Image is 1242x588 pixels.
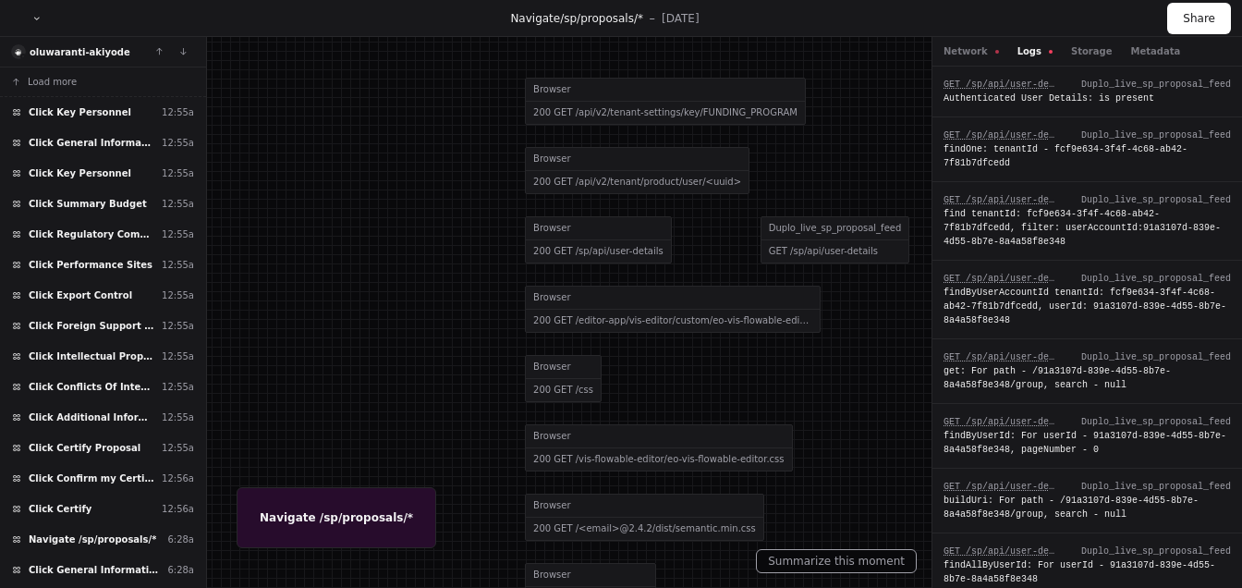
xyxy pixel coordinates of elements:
div: Duplo_live_sp_proposal_feed [1081,272,1231,286]
div: 6:28a [167,563,194,577]
span: GET /sp/api/user-details [944,130,1077,141]
button: Metadata [1130,44,1180,58]
img: 8.svg [13,46,25,58]
span: GET /sp/api/user-details [944,80,1077,90]
div: 12:55a [162,319,194,333]
span: Click Conflicts Of Interest [29,380,154,394]
div: Duplo_live_sp_proposal_feed [1081,480,1231,494]
a: oluwaranti-akiyode [30,47,130,57]
div: 12:55a [162,166,194,180]
button: Network [944,44,999,58]
div: 12:55a [162,349,194,363]
div: findOne: tenantId - fcf9e634-3f4f-4c68-ab42-7f81b7dfcedd [944,142,1231,170]
div: Duplo_live_sp_proposal_feed [1081,545,1231,558]
span: Click Confirm my Certification [29,472,154,485]
span: GET /sp/api/user-details [944,417,1077,427]
div: Duplo_live_sp_proposal_feed [1081,193,1231,207]
span: GET /sp/api/user-details [944,352,1077,362]
button: Share [1167,3,1231,34]
div: 12:55a [162,258,194,272]
span: Click Performance Sites [29,258,152,272]
span: Click Summary Budget [29,197,147,211]
span: Click Key Personnel [29,105,131,119]
div: 6:28a [167,533,194,546]
div: 12:56a [162,472,194,485]
div: Duplo_live_sp_proposal_feed [1081,415,1231,429]
span: /sp/proposals/* [560,12,643,25]
div: findAllByUserId: For userId - 91a3107d-839e-4d55-8b7e-8a4a58f8e348 [944,558,1231,586]
span: Click Certify [29,502,91,516]
span: Click General Information [29,136,154,150]
span: Click Regulatory Compliance [29,227,154,241]
span: Click General Information [29,563,160,577]
span: GET /sp/api/user-details [944,482,1077,492]
button: Storage [1071,44,1112,58]
span: Click Intellectual Property [29,349,154,363]
span: Click Additional Information [29,410,154,424]
iframe: Open customer support [1183,527,1233,577]
span: Click Key Personnel [29,166,131,180]
div: 12:55a [162,380,194,394]
span: GET /sp/api/user-details [944,546,1077,557]
div: 12:55a [162,105,194,119]
span: Click Certify Proposal [29,441,140,455]
div: findByUserAccountId tenantId: fcf9e634-3f4f-4c68-ab42-7f81b7dfcedd, userId: 91a3107d-839e-4d55-8b... [944,286,1231,327]
div: Duplo_live_sp_proposal_feed [1081,129,1231,142]
span: Click Foreign Support & Collaboration [29,319,154,333]
div: 12:55a [162,227,194,241]
div: 12:55a [162,288,194,302]
div: Duplo_live_sp_proposal_feed [1081,350,1231,364]
div: findByUserId: For userId - 91a3107d-839e-4d55-8b7e-8a4a58f8e348, pageNumber - 0 [944,429,1231,457]
div: Duplo_live_sp_proposal_feed [1081,78,1231,92]
div: buildUri: For path - /91a3107d-839e-4d55-8b7e-8a4a58f8e348/group, search - null [944,494,1231,521]
span: Click Export Control [29,288,132,302]
div: get: For path - /91a3107d-839e-4d55-8b7e-8a4a58f8e348/group, search - null [944,364,1231,392]
button: Summarize this moment [756,549,917,573]
button: Logs [1017,44,1053,58]
div: 12:55a [162,410,194,424]
div: Authenticated User Details: is present [944,92,1231,105]
div: 12:55a [162,136,194,150]
div: 12:56a [162,502,194,516]
div: find tenantId: fcf9e634-3f4f-4c68-ab42-7f81b7dfcedd, filter: userAccountId:91a3107d-839e-4d55-8b7... [944,207,1231,249]
div: 12:55a [162,197,194,211]
span: Navigate /sp/proposals/* [29,533,156,546]
span: GET /sp/api/user-details [944,195,1077,205]
div: 12:55a [162,441,194,455]
span: Load more [28,75,77,89]
span: GET /sp/api/user-details [944,274,1077,284]
p: [DATE] [662,11,700,26]
span: Navigate [510,12,560,25]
